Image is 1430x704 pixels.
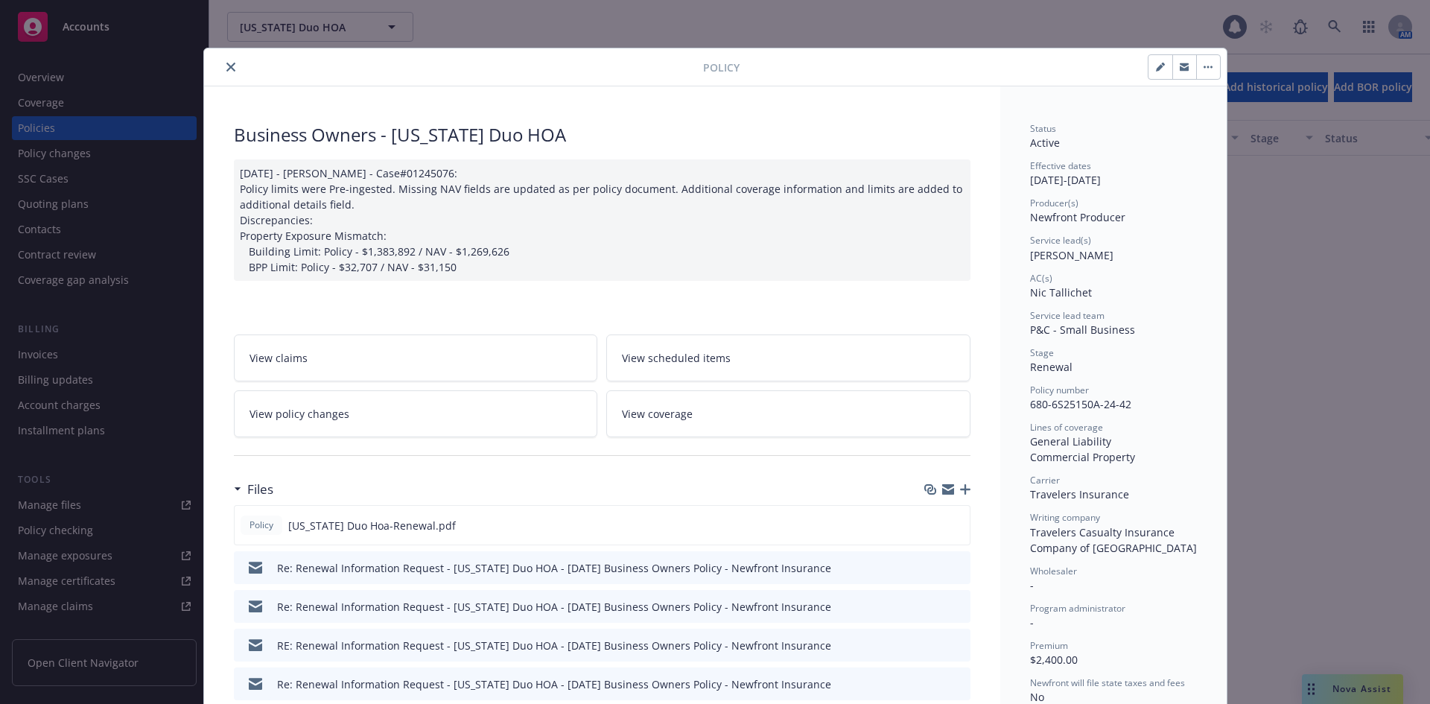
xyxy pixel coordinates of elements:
span: View scheduled items [622,350,731,366]
span: Writing company [1030,511,1100,524]
span: $2,400.00 [1030,653,1078,667]
div: RE: Renewal Information Request - [US_STATE] Duo HOA - [DATE] Business Owners Policy - Newfront I... [277,638,831,653]
button: download file [927,599,939,615]
span: Stage [1030,346,1054,359]
div: Commercial Property [1030,449,1197,465]
span: Travelers Insurance [1030,487,1129,501]
div: Re: Renewal Information Request - [US_STATE] Duo HOA - [DATE] Business Owners Policy - Newfront I... [277,560,831,576]
span: - [1030,615,1034,630]
div: Business Owners - [US_STATE] Duo HOA [234,122,970,148]
div: [DATE] - [DATE] [1030,159,1197,188]
span: Lines of coverage [1030,421,1103,434]
button: download file [927,518,938,533]
span: Effective dates [1030,159,1091,172]
div: General Liability [1030,434,1197,449]
button: preview file [951,560,965,576]
span: Producer(s) [1030,197,1078,209]
a: View claims [234,334,598,381]
span: Renewal [1030,360,1072,374]
span: Service lead(s) [1030,234,1091,247]
div: Files [234,480,273,499]
span: View claims [250,350,308,366]
span: Service lead team [1030,309,1105,322]
span: 680-6S25150A-24-42 [1030,397,1131,411]
span: Carrier [1030,474,1060,486]
span: View policy changes [250,406,349,422]
span: Status [1030,122,1056,135]
div: Re: Renewal Information Request - [US_STATE] Duo HOA - [DATE] Business Owners Policy - Newfront I... [277,599,831,615]
span: Wholesaler [1030,565,1077,577]
button: close [222,58,240,76]
span: P&C - Small Business [1030,323,1135,337]
span: Program administrator [1030,602,1125,615]
a: View scheduled items [606,334,970,381]
a: View policy changes [234,390,598,437]
span: [PERSON_NAME] [1030,248,1113,262]
a: View coverage [606,390,970,437]
span: AC(s) [1030,272,1052,285]
div: [DATE] - [PERSON_NAME] - Case#01245076: Policy limits were Pre-ingested. Missing NAV fields are u... [234,159,970,281]
span: Policy [247,519,276,532]
button: download file [927,560,939,576]
button: preview file [951,599,965,615]
span: - [1030,578,1034,592]
span: Policy number [1030,384,1089,396]
span: Premium [1030,639,1068,652]
span: Travelers Casualty Insurance Company of [GEOGRAPHIC_DATA] [1030,525,1197,555]
button: preview file [951,676,965,692]
button: download file [927,676,939,692]
span: Newfront Producer [1030,210,1125,224]
span: Nic Tallichet [1030,285,1092,299]
span: [US_STATE] Duo Hoa-Renewal.pdf [288,518,456,533]
span: View coverage [622,406,693,422]
button: download file [927,638,939,653]
span: Active [1030,136,1060,150]
span: Policy [703,60,740,75]
button: preview file [951,638,965,653]
button: preview file [950,518,964,533]
div: Re: Renewal Information Request - [US_STATE] Duo HOA - [DATE] Business Owners Policy - Newfront I... [277,676,831,692]
span: Newfront will file state taxes and fees [1030,676,1185,689]
h3: Files [247,480,273,499]
span: No [1030,690,1044,704]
